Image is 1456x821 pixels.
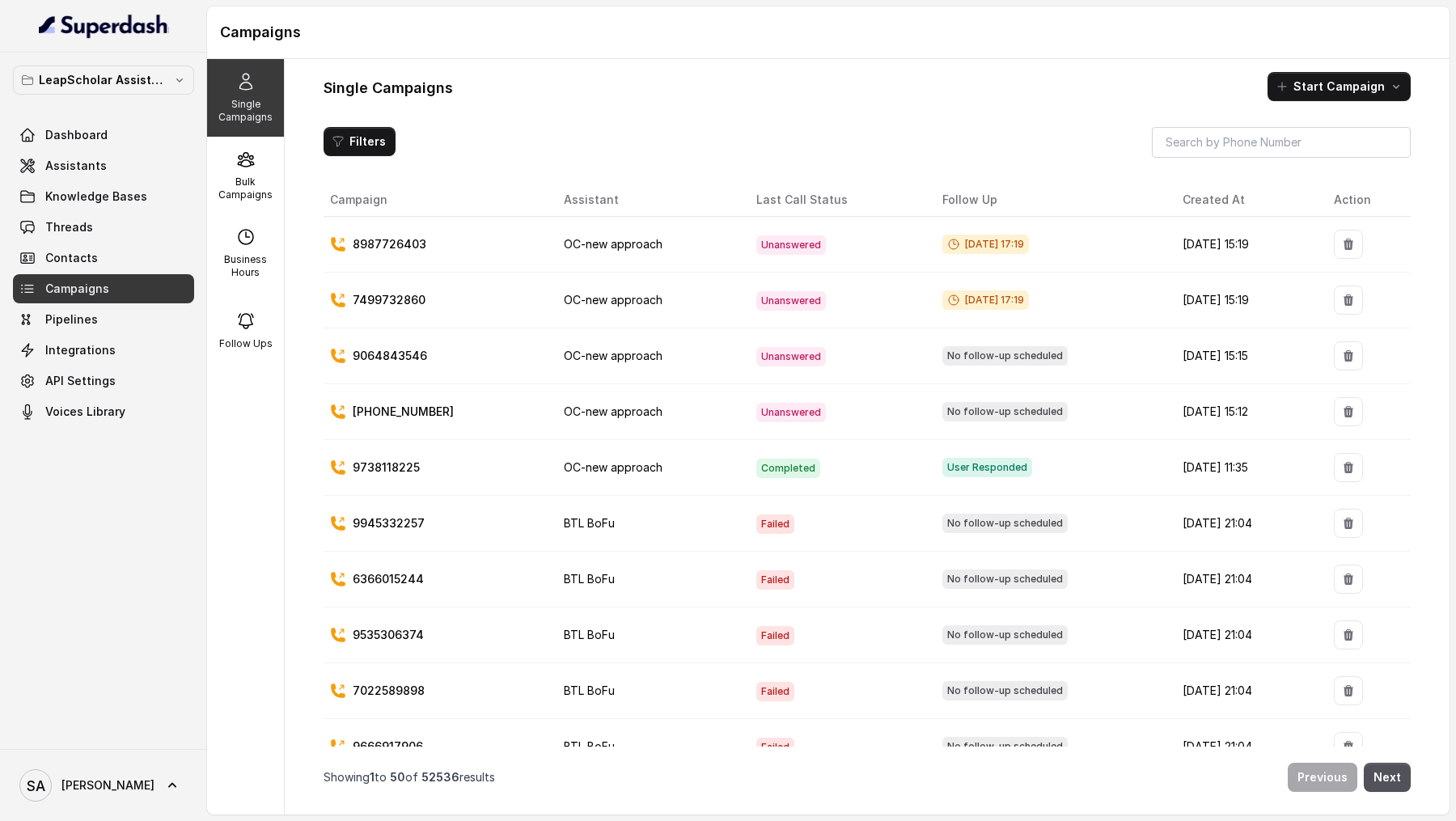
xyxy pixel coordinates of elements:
[756,347,826,366] span: Unanswered
[942,737,1068,756] span: No follow-up scheduled
[45,219,93,235] span: Threads
[1170,440,1321,496] td: [DATE] 11:35
[756,738,794,757] span: Failed
[324,769,495,785] p: Showing to of results
[13,213,194,242] a: Threads
[756,570,794,590] span: Failed
[13,274,194,303] a: Campaigns
[370,770,375,784] span: 1
[756,403,826,422] span: Unanswered
[942,625,1068,645] span: No follow-up scheduled
[353,683,425,699] p: 7022589898
[1170,719,1321,775] td: [DATE] 21:04
[942,290,1029,310] span: [DATE] 17:19
[13,305,194,334] a: Pipelines
[13,366,194,396] a: API Settings
[13,397,194,426] a: Voices Library
[1170,273,1321,328] td: [DATE] 15:19
[324,75,453,101] h1: Single Campaigns
[1170,328,1321,384] td: [DATE] 15:15
[1170,552,1321,607] td: [DATE] 21:04
[564,739,615,753] span: BTL BoFu
[942,458,1032,477] span: User Responded
[324,753,1411,802] nav: Pagination
[214,176,277,201] p: Bulk Campaigns
[27,777,45,794] text: SA
[756,459,820,478] span: Completed
[353,515,425,531] p: 9945332257
[45,158,107,174] span: Assistants
[564,349,662,362] span: OC-new approach
[564,516,615,530] span: BTL BoFu
[214,98,277,124] p: Single Campaigns
[45,342,116,358] span: Integrations
[324,184,551,217] th: Campaign
[756,626,794,645] span: Failed
[13,763,194,808] a: [PERSON_NAME]
[13,243,194,273] a: Contacts
[1364,763,1411,792] button: Next
[45,311,98,328] span: Pipelines
[13,66,194,95] button: LeapScholar Assistant
[1170,496,1321,552] td: [DATE] 21:04
[1170,217,1321,273] td: [DATE] 15:19
[353,236,426,252] p: 8987726403
[743,184,929,217] th: Last Call Status
[942,235,1029,254] span: [DATE] 17:19
[220,19,1437,45] h1: Campaigns
[219,337,273,350] p: Follow Ups
[1152,127,1411,158] input: Search by Phone Number
[756,514,794,534] span: Failed
[324,127,396,156] button: Filters
[353,738,423,755] p: 9666917906
[564,293,662,307] span: OC-new approach
[929,184,1170,217] th: Follow Up
[1170,663,1321,719] td: [DATE] 21:04
[353,404,454,420] p: [PHONE_NUMBER]
[564,460,662,474] span: OC-new approach
[942,569,1068,589] span: No follow-up scheduled
[756,235,826,255] span: Unanswered
[942,402,1068,421] span: No follow-up scheduled
[13,336,194,365] a: Integrations
[13,121,194,150] a: Dashboard
[1321,184,1411,217] th: Action
[756,682,794,701] span: Failed
[39,70,168,90] p: LeapScholar Assistant
[353,292,425,308] p: 7499732860
[1268,72,1411,101] button: Start Campaign
[551,184,743,217] th: Assistant
[942,681,1068,700] span: No follow-up scheduled
[39,13,169,39] img: light.svg
[45,188,147,205] span: Knowledge Bases
[756,291,826,311] span: Unanswered
[564,683,615,697] span: BTL BoFu
[1170,607,1321,663] td: [DATE] 21:04
[353,627,424,643] p: 9535306374
[61,777,154,793] span: [PERSON_NAME]
[45,281,109,297] span: Campaigns
[564,628,615,641] span: BTL BoFu
[353,348,427,364] p: 9064843546
[942,346,1068,366] span: No follow-up scheduled
[390,770,405,784] span: 50
[353,459,420,476] p: 9738118225
[214,253,277,279] p: Business Hours
[45,250,98,266] span: Contacts
[564,572,615,586] span: BTL BoFu
[942,514,1068,533] span: No follow-up scheduled
[1170,384,1321,440] td: [DATE] 15:12
[353,571,424,587] p: 6366015244
[13,182,194,211] a: Knowledge Bases
[45,404,125,420] span: Voices Library
[45,373,116,389] span: API Settings
[1170,184,1321,217] th: Created At
[564,404,662,418] span: OC-new approach
[564,237,662,251] span: OC-new approach
[13,151,194,180] a: Assistants
[1288,763,1357,792] button: Previous
[421,770,459,784] span: 52536
[45,127,108,143] span: Dashboard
